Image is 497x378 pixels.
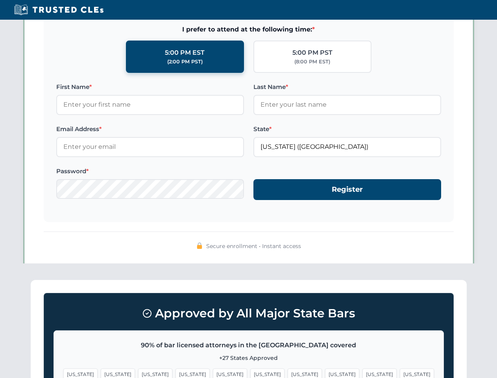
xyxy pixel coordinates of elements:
[56,95,244,115] input: Enter your first name
[56,24,441,35] span: I prefer to attend at the following time:
[56,167,244,176] label: Password
[253,179,441,200] button: Register
[54,303,444,324] h3: Approved by All Major State Bars
[56,137,244,157] input: Enter your email
[56,82,244,92] label: First Name
[292,48,333,58] div: 5:00 PM PST
[253,95,441,115] input: Enter your last name
[12,4,106,16] img: Trusted CLEs
[63,354,434,362] p: +27 States Approved
[63,340,434,350] p: 90% of bar licensed attorneys in the [GEOGRAPHIC_DATA] covered
[167,58,203,66] div: (2:00 PM PST)
[253,82,441,92] label: Last Name
[165,48,205,58] div: 5:00 PM EST
[206,242,301,250] span: Secure enrollment • Instant access
[294,58,330,66] div: (8:00 PM EST)
[196,243,203,249] img: 🔒
[56,124,244,134] label: Email Address
[253,137,441,157] input: Florida (FL)
[253,124,441,134] label: State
